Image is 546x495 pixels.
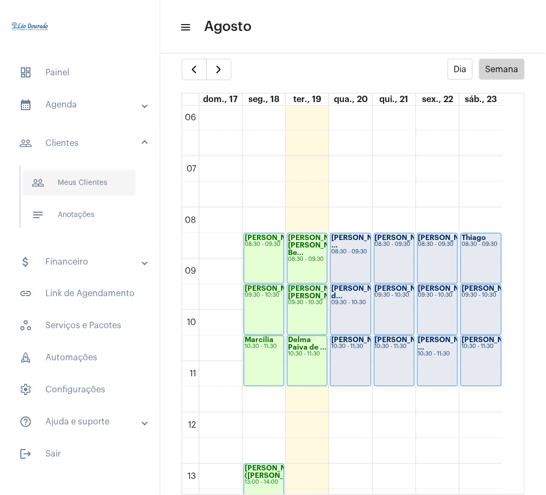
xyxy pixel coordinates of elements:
[291,94,323,105] a: 19 de agosto de 2025
[462,285,528,292] strong: [PERSON_NAME]...
[462,242,501,247] div: 08:30 - 09:30
[375,242,414,247] div: 08:30 - 09:30
[185,318,199,328] div: 10
[204,18,252,35] span: Agosto
[418,285,478,292] strong: [PERSON_NAME]
[448,59,473,80] button: Dia
[11,377,149,403] span: Configurações
[6,409,160,435] mat-expansion-panel-header: sidenav iconAjuda e suporte
[19,66,32,79] span: sidenav icon
[288,352,326,358] div: 10:30 - 11:30
[19,352,32,365] span: sidenav icon
[331,249,370,255] div: 08:30 - 09:30
[182,59,207,80] button: Semana Anterior
[32,208,44,221] mat-icon: sidenav icon
[9,5,51,48] img: 4c910ca3-f26c-c648-53c7-1a2041c6e520.jpg
[6,126,160,160] mat-expansion-panel-header: sidenav iconClientes
[375,344,414,350] div: 10:30 - 11:30
[331,300,370,306] div: 09:30 - 10:30
[11,345,149,371] span: Automações
[462,337,521,344] strong: [PERSON_NAME]
[288,285,354,300] strong: [PERSON_NAME] [PERSON_NAME]...
[479,59,525,80] button: Semana
[462,293,501,299] div: 09:30 - 10:30
[378,94,411,105] a: 21 de agosto de 2025
[418,234,478,241] strong: [PERSON_NAME]
[245,480,283,486] div: 13:00 - 14:00
[288,300,326,306] div: 09:30 - 10:30
[288,337,326,351] strong: Delma Paiva de ...
[6,160,160,243] div: sidenav iconClientes
[19,416,143,429] mat-panel-title: Ajuda e suporte
[245,285,305,292] strong: [PERSON_NAME]
[288,257,326,262] div: 08:30 - 09:30
[19,98,143,111] mat-panel-title: Agenda
[11,281,149,307] span: Link de Agendamento
[19,137,143,150] mat-panel-title: Clientes
[331,234,391,249] strong: [PERSON_NAME] ...
[375,293,414,299] div: 09:30 - 10:30
[186,421,199,430] div: 12
[245,293,283,299] div: 09:30 - 10:30
[183,215,199,225] div: 08
[19,137,32,150] mat-icon: sidenav icon
[201,94,240,105] a: 17 de agosto de 2025
[245,465,314,479] strong: [PERSON_NAME] ([PERSON_NAME]...
[19,448,32,461] mat-icon: sidenav icon
[6,249,160,275] mat-expansion-panel-header: sidenav iconFinanceiro
[19,384,32,397] span: sidenav icon
[331,344,370,350] div: 10:30 - 11:30
[11,442,149,467] span: Sair
[6,92,160,118] mat-expansion-panel-header: sidenav iconAgenda
[246,94,282,105] a: 18 de agosto de 2025
[375,285,441,292] strong: [PERSON_NAME]...
[375,337,435,344] strong: [PERSON_NAME]
[462,234,486,241] strong: Thiago
[331,337,391,344] strong: [PERSON_NAME]
[186,472,199,482] div: 13
[11,60,149,86] span: Painel
[245,344,283,350] div: 10:30 - 11:30
[19,288,32,300] mat-icon: sidenav icon
[188,369,199,379] div: 11
[462,344,501,350] div: 10:30 - 11:30
[288,234,348,256] strong: [PERSON_NAME] [PERSON_NAME] Be...
[332,94,370,105] a: 20 de agosto de 2025
[418,242,457,247] div: 08:30 - 09:30
[245,242,283,247] div: 08:30 - 09:30
[420,94,455,105] a: 22 de agosto de 2025
[463,94,500,105] a: 23 de agosto de 2025
[375,234,435,241] strong: [PERSON_NAME]
[32,176,44,189] mat-icon: sidenav icon
[185,164,199,174] div: 07
[19,256,32,268] mat-icon: sidenav icon
[245,234,311,241] strong: [PERSON_NAME]...
[245,337,274,344] strong: Marcilia
[19,98,32,111] mat-icon: sidenav icon
[19,416,32,429] mat-icon: sidenav icon
[23,170,136,196] span: Meus Clientes
[180,21,190,34] mat-icon: sidenav icon
[23,202,136,228] span: Anotações
[418,293,457,299] div: 09:30 - 10:30
[183,267,199,276] div: 09
[19,256,143,268] mat-panel-title: Financeiro
[418,337,478,351] strong: [PERSON_NAME] ...
[418,352,457,358] div: 10:30 - 11:30
[19,320,32,332] span: sidenav icon
[183,113,199,122] div: 06
[331,285,391,300] strong: [PERSON_NAME] d...
[11,313,149,339] span: Serviços e Pacotes
[206,59,231,80] button: Próximo Semana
